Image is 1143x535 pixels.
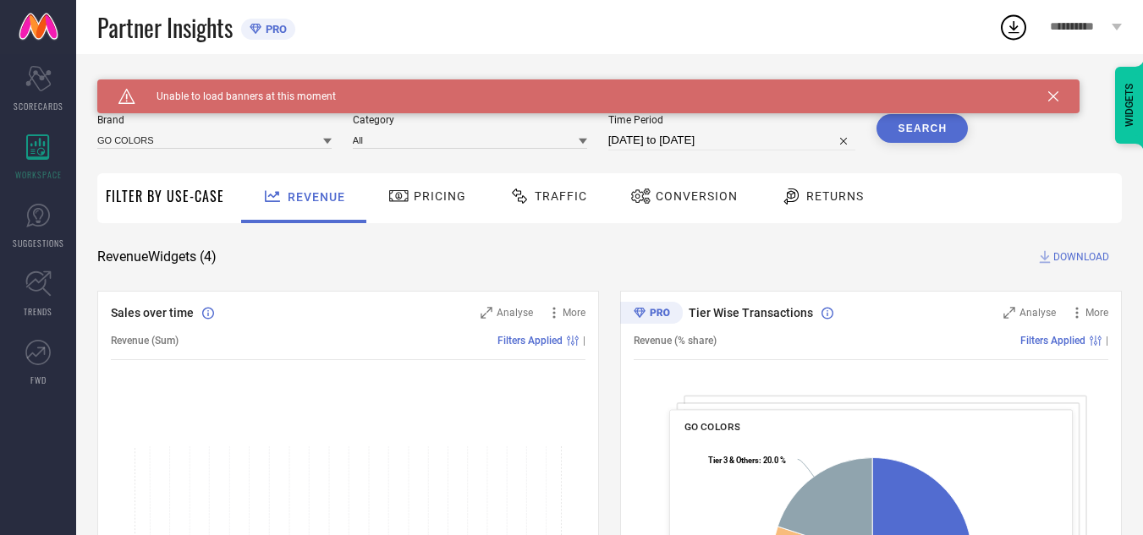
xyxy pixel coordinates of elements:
[14,100,63,112] span: SCORECARDS
[261,23,287,35] span: PRO
[1020,335,1085,347] span: Filters Applied
[535,189,587,203] span: Traffic
[689,306,813,319] span: Tier Wise Transactions
[111,335,179,347] span: Revenue (Sum)
[1053,248,1109,265] span: DOWNLOAD
[1085,307,1108,319] span: More
[708,456,759,465] tspan: Tier 3 & Others
[111,306,194,319] span: Sales over time
[876,114,968,143] button: Search
[15,168,62,181] span: WORKSPACE
[1019,307,1056,319] span: Analyse
[620,302,683,327] div: Premium
[563,307,585,319] span: More
[97,248,217,265] span: Revenue Widgets ( 4 )
[97,10,233,45] span: Partner Insights
[353,114,587,126] span: Category
[497,335,563,347] span: Filters Applied
[656,189,738,203] span: Conversion
[998,12,1029,42] div: Open download list
[497,307,533,319] span: Analyse
[1003,307,1015,319] svg: Zoom
[97,114,332,126] span: Brand
[608,114,856,126] span: Time Period
[1106,335,1108,347] span: |
[30,374,47,386] span: FWD
[481,307,492,319] svg: Zoom
[414,189,466,203] span: Pricing
[608,130,856,150] input: Select time period
[13,237,64,249] span: SUGGESTIONS
[97,79,215,93] span: SYSTEM WORKSPACE
[806,189,864,203] span: Returns
[708,456,786,465] text: : 20.0 %
[135,90,336,102] span: Unable to load banners at this moment
[24,305,52,318] span: TRENDS
[106,186,224,206] span: Filter By Use-Case
[634,335,717,347] span: Revenue (% share)
[583,335,585,347] span: |
[684,421,739,433] span: GO COLORS
[288,190,345,204] span: Revenue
